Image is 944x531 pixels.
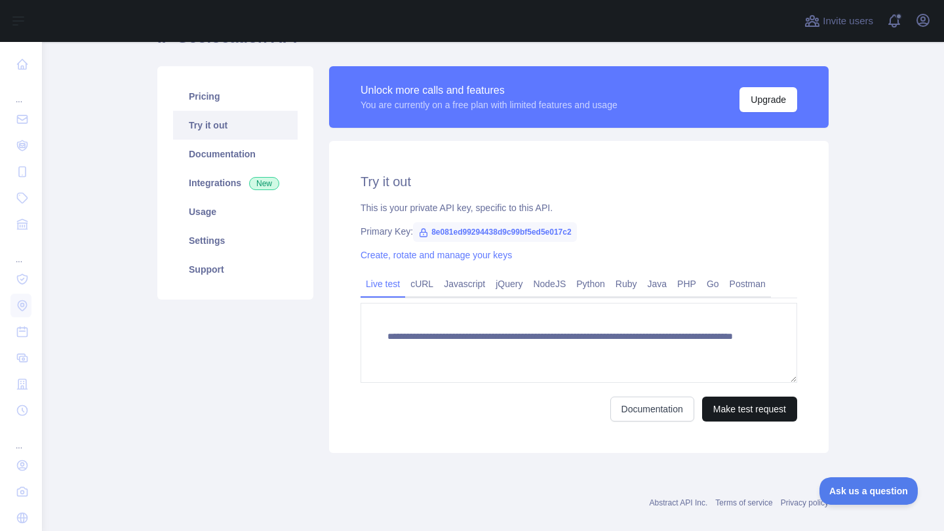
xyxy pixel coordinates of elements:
a: Live test [361,273,405,294]
a: PHP [672,273,701,294]
button: Upgrade [739,87,797,112]
div: This is your private API key, specific to this API. [361,201,797,214]
a: Abstract API Inc. [650,498,708,507]
div: ... [10,239,31,265]
a: Postman [724,273,771,294]
div: Unlock more calls and features [361,83,618,98]
a: Settings [173,226,298,255]
a: Go [701,273,724,294]
a: NodeJS [528,273,571,294]
a: Create, rotate and manage your keys [361,250,512,260]
div: You are currently on a free plan with limited features and usage [361,98,618,111]
a: Usage [173,197,298,226]
a: Support [173,255,298,284]
button: Invite users [802,10,876,31]
a: jQuery [490,273,528,294]
a: Javascript [439,273,490,294]
a: Privacy policy [781,498,829,507]
a: Integrations New [173,168,298,197]
a: Pricing [173,82,298,111]
h2: Try it out [361,172,797,191]
div: Primary Key: [361,225,797,238]
h1: IP Geolocation API [157,27,829,58]
a: Ruby [610,273,642,294]
span: 8e081ed99294438d9c99bf5ed5e017c2 [413,222,577,242]
a: Try it out [173,111,298,140]
span: Invite users [823,14,873,29]
iframe: Toggle Customer Support [819,477,918,505]
a: Documentation [610,397,694,422]
div: ... [10,79,31,105]
a: Python [571,273,610,294]
a: Terms of service [715,498,772,507]
span: New [249,177,279,190]
a: Java [642,273,673,294]
a: cURL [405,273,439,294]
button: Make test request [702,397,797,422]
div: ... [10,425,31,451]
a: Documentation [173,140,298,168]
